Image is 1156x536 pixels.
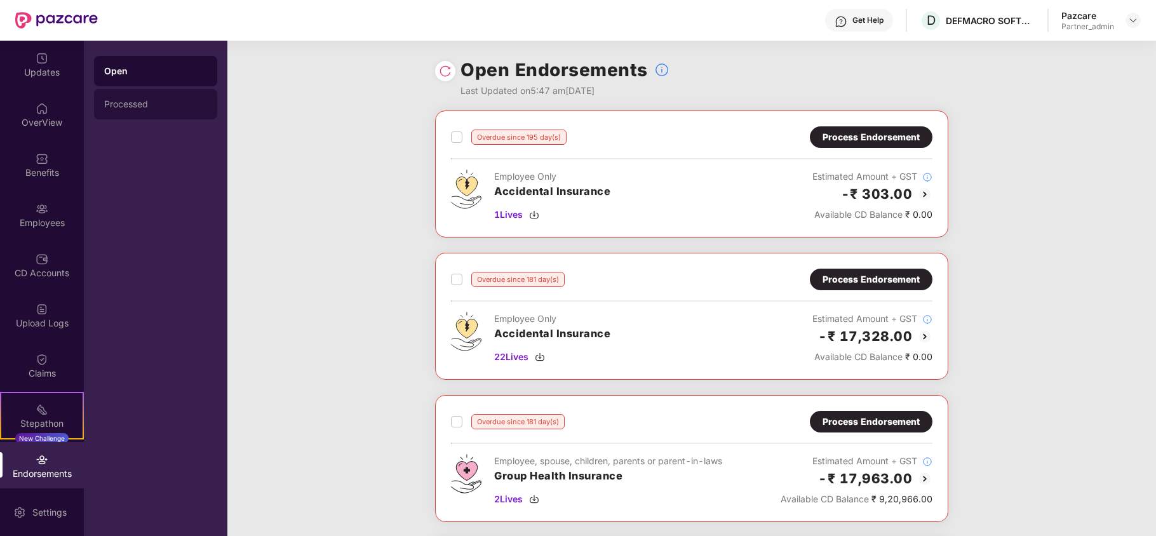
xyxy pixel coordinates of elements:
div: Get Help [852,15,884,25]
div: Overdue since 181 day(s) [471,414,565,429]
span: Available CD Balance [781,493,869,504]
h3: Accidental Insurance [494,184,610,200]
img: svg+xml;base64,PHN2ZyBpZD0iSW5mb18tXzMyeDMyIiBkYXRhLW5hbWU9IkluZm8gLSAzMngzMiIgeG1sbnM9Imh0dHA6Ly... [922,172,932,182]
div: Partner_admin [1061,22,1114,32]
h2: -₹ 303.00 [841,184,913,204]
div: Overdue since 181 day(s) [471,272,565,287]
img: svg+xml;base64,PHN2ZyBpZD0iSGVscC0zMngzMiIgeG1sbnM9Imh0dHA6Ly93d3cudzMub3JnLzIwMDAvc3ZnIiB3aWR0aD... [835,15,847,28]
img: svg+xml;base64,PHN2ZyBpZD0iSG9tZSIgeG1sbnM9Imh0dHA6Ly93d3cudzMub3JnLzIwMDAvc3ZnIiB3aWR0aD0iMjAiIG... [36,102,48,115]
img: svg+xml;base64,PHN2ZyBpZD0iSW5mb18tXzMyeDMyIiBkYXRhLW5hbWU9IkluZm8gLSAzMngzMiIgeG1sbnM9Imh0dHA6Ly... [922,314,932,325]
img: svg+xml;base64,PHN2ZyB4bWxucz0iaHR0cDovL3d3dy53My5vcmcvMjAwMC9zdmciIHdpZHRoPSI0OS4zMjEiIGhlaWdodD... [451,170,481,209]
div: Estimated Amount + GST [812,312,932,326]
img: svg+xml;base64,PHN2ZyBpZD0iRG93bmxvYWQtMzJ4MzIiIHhtbG5zPSJodHRwOi8vd3d3LnczLm9yZy8yMDAwL3N2ZyIgd2... [535,352,545,362]
div: Settings [29,506,71,519]
img: svg+xml;base64,PHN2ZyBpZD0iUmVsb2FkLTMyeDMyIiB4bWxucz0iaHR0cDovL3d3dy53My5vcmcvMjAwMC9zdmciIHdpZH... [439,65,452,77]
div: DEFMACRO SOFTWARE PRIVATE LIMITED [946,15,1035,27]
img: svg+xml;base64,PHN2ZyBpZD0iU2V0dGluZy0yMHgyMCIgeG1sbnM9Imh0dHA6Ly93d3cudzMub3JnLzIwMDAvc3ZnIiB3aW... [13,506,26,519]
h3: Accidental Insurance [494,326,610,342]
img: svg+xml;base64,PHN2ZyBpZD0iQmVuZWZpdHMiIHhtbG5zPSJodHRwOi8vd3d3LnczLm9yZy8yMDAwL3N2ZyIgd2lkdGg9Ij... [36,152,48,165]
img: svg+xml;base64,PHN2ZyBpZD0iVXBsb2FkX0xvZ3MiIGRhdGEtbmFtZT0iVXBsb2FkIExvZ3MiIHhtbG5zPSJodHRwOi8vd3... [36,303,48,316]
img: svg+xml;base64,PHN2ZyBpZD0iRW1wbG95ZWVzIiB4bWxucz0iaHR0cDovL3d3dy53My5vcmcvMjAwMC9zdmciIHdpZHRoPS... [36,203,48,215]
img: svg+xml;base64,PHN2ZyBpZD0iSW5mb18tXzMyeDMyIiBkYXRhLW5hbWU9IkluZm8gLSAzMngzMiIgeG1sbnM9Imh0dHA6Ly... [922,457,932,467]
img: svg+xml;base64,PHN2ZyBpZD0iRW5kb3JzZW1lbnRzIiB4bWxucz0iaHR0cDovL3d3dy53My5vcmcvMjAwMC9zdmciIHdpZH... [36,453,48,466]
span: Available CD Balance [814,209,903,220]
div: Process Endorsement [823,130,920,144]
span: 22 Lives [494,350,528,364]
div: Processed [104,99,207,109]
img: svg+xml;base64,PHN2ZyBpZD0iQ2xhaW0iIHhtbG5zPSJodHRwOi8vd3d3LnczLm9yZy8yMDAwL3N2ZyIgd2lkdGg9IjIwIi... [36,353,48,366]
div: Open [104,65,207,77]
div: Employee Only [494,312,610,326]
div: Pazcare [1061,10,1114,22]
span: Available CD Balance [814,351,903,362]
div: Process Endorsement [823,415,920,429]
div: Last Updated on 5:47 am[DATE] [460,84,669,98]
h2: -₹ 17,328.00 [818,326,912,347]
img: svg+xml;base64,PHN2ZyB4bWxucz0iaHR0cDovL3d3dy53My5vcmcvMjAwMC9zdmciIHdpZHRoPSI0OS4zMjEiIGhlaWdodD... [451,312,481,351]
img: svg+xml;base64,PHN2ZyBpZD0iSW5mb18tXzMyeDMyIiBkYXRhLW5hbWU9IkluZm8gLSAzMngzMiIgeG1sbnM9Imh0dHA6Ly... [654,62,669,77]
div: Overdue since 195 day(s) [471,130,567,145]
span: 2 Lives [494,492,523,506]
img: svg+xml;base64,PHN2ZyBpZD0iQmFjay0yMHgyMCIgeG1sbnM9Imh0dHA6Ly93d3cudzMub3JnLzIwMDAvc3ZnIiB3aWR0aD... [917,471,932,486]
img: svg+xml;base64,PHN2ZyBpZD0iQ0RfQWNjb3VudHMiIGRhdGEtbmFtZT0iQ0QgQWNjb3VudHMiIHhtbG5zPSJodHRwOi8vd3... [36,253,48,265]
img: New Pazcare Logo [15,12,98,29]
div: New Challenge [15,433,69,443]
h3: Group Health Insurance [494,468,722,485]
img: svg+xml;base64,PHN2ZyB4bWxucz0iaHR0cDovL3d3dy53My5vcmcvMjAwMC9zdmciIHdpZHRoPSIyMSIgaGVpZ2h0PSIyMC... [36,403,48,416]
div: Employee, spouse, children, parents or parent-in-laws [494,454,722,468]
img: svg+xml;base64,PHN2ZyBpZD0iVXBkYXRlZCIgeG1sbnM9Imh0dHA6Ly93d3cudzMub3JnLzIwMDAvc3ZnIiB3aWR0aD0iMj... [36,52,48,65]
h1: Open Endorsements [460,56,648,84]
div: Process Endorsement [823,272,920,286]
div: ₹ 0.00 [812,350,932,364]
img: svg+xml;base64,PHN2ZyBpZD0iQmFjay0yMHgyMCIgeG1sbnM9Imh0dHA6Ly93d3cudzMub3JnLzIwMDAvc3ZnIiB3aWR0aD... [917,329,932,344]
span: D [927,13,936,28]
img: svg+xml;base64,PHN2ZyBpZD0iRHJvcGRvd24tMzJ4MzIiIHhtbG5zPSJodHRwOi8vd3d3LnczLm9yZy8yMDAwL3N2ZyIgd2... [1128,15,1138,25]
h2: -₹ 17,963.00 [818,468,912,489]
div: ₹ 0.00 [812,208,932,222]
span: 1 Lives [494,208,523,222]
img: svg+xml;base64,PHN2ZyBpZD0iRG93bmxvYWQtMzJ4MzIiIHhtbG5zPSJodHRwOi8vd3d3LnczLm9yZy8yMDAwL3N2ZyIgd2... [529,494,539,504]
img: svg+xml;base64,PHN2ZyB4bWxucz0iaHR0cDovL3d3dy53My5vcmcvMjAwMC9zdmciIHdpZHRoPSI0Ny43MTQiIGhlaWdodD... [451,454,481,493]
div: Estimated Amount + GST [781,454,932,468]
div: Employee Only [494,170,610,184]
img: svg+xml;base64,PHN2ZyBpZD0iQmFjay0yMHgyMCIgeG1sbnM9Imh0dHA6Ly93d3cudzMub3JnLzIwMDAvc3ZnIiB3aWR0aD... [917,187,932,202]
div: Estimated Amount + GST [812,170,932,184]
div: Stepathon [1,417,83,430]
img: svg+xml;base64,PHN2ZyBpZD0iRG93bmxvYWQtMzJ4MzIiIHhtbG5zPSJodHRwOi8vd3d3LnczLm9yZy8yMDAwL3N2ZyIgd2... [529,210,539,220]
div: ₹ 9,20,966.00 [781,492,932,506]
